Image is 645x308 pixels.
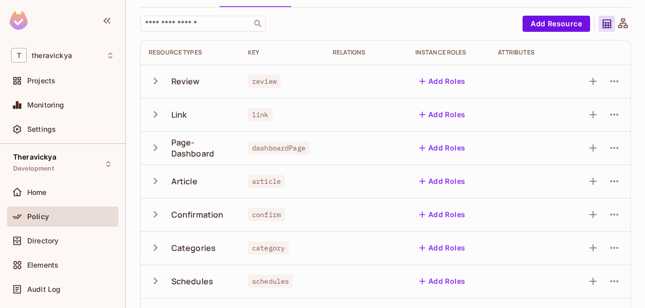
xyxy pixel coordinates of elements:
button: Add Roles [415,273,470,289]
span: Workspace: theravickya [32,52,72,60]
div: Schedules [171,276,213,287]
button: Add Roles [415,173,470,189]
span: Directory [27,237,58,245]
div: Categories [171,242,216,253]
div: Link [171,109,187,120]
span: Development [13,165,54,173]
span: review [248,75,281,88]
div: Key [248,48,316,57]
span: dashboardPage [248,141,309,155]
span: link [248,108,273,121]
span: article [248,175,285,188]
span: Theravickya [13,153,56,161]
div: Relations [333,48,399,57]
span: Settings [27,125,56,133]
span: schedules [248,275,293,288]
button: Add Roles [415,140,470,156]
div: Resource Types [149,48,232,57]
span: Elements [27,261,58,269]
span: category [248,241,289,254]
span: Audit Log [27,285,60,293]
div: Article [171,176,198,187]
span: Projects [27,77,55,85]
span: Home [27,188,47,196]
button: Add Roles [415,207,470,223]
span: T [11,48,27,63]
span: confirm [248,208,285,221]
button: Add Roles [415,107,470,123]
button: Add Resource [523,16,590,32]
div: Instance roles [415,48,482,57]
div: Page-Dashboard [171,137,232,159]
div: Confirmation [171,209,224,220]
button: Add Roles [415,73,470,89]
span: Monitoring [27,101,64,109]
span: Policy [27,213,49,221]
div: Attributes [498,48,564,57]
div: Review [171,76,200,87]
img: SReyMgAAAABJRU5ErkJggg== [10,11,28,30]
button: Add Roles [415,240,470,256]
